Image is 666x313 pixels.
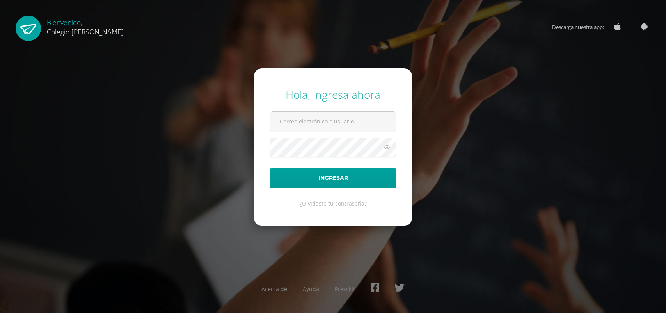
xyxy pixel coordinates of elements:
a: ¿Olvidaste tu contraseña? [300,200,367,207]
a: Acerca de [261,285,287,293]
input: Correo electrónico o usuario [270,112,396,131]
a: Presskit [335,285,355,293]
div: Hola, ingresa ahora [270,87,396,102]
div: Bienvenido, [47,16,124,36]
a: Ayuda [303,285,319,293]
span: Colegio [PERSON_NAME] [47,27,124,36]
button: Ingresar [270,168,396,188]
span: Descarga nuestra app: [552,20,612,34]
